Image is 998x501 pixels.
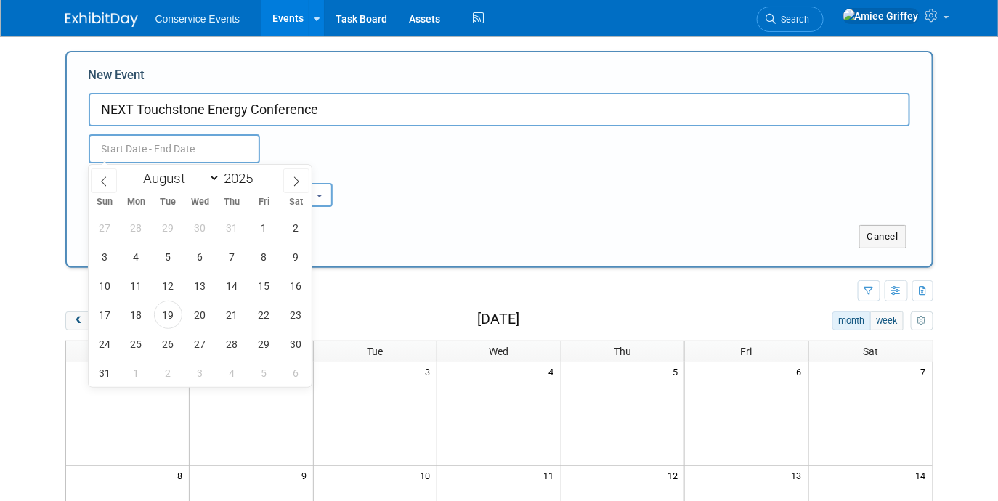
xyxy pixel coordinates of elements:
[90,301,118,329] span: August 17, 2025
[89,93,910,126] input: Name of Trade Show / Conference
[186,243,214,271] span: August 6, 2025
[218,213,246,242] span: July 31, 2025
[741,346,752,357] span: Fri
[832,311,871,330] button: month
[790,466,808,484] span: 13
[280,197,312,207] span: Sat
[250,272,278,300] span: August 15, 2025
[543,466,561,484] span: 11
[153,197,184,207] span: Tue
[65,12,138,27] img: ExhibitDay
[418,466,437,484] span: 10
[220,170,264,187] input: Year
[218,359,246,387] span: September 4, 2025
[282,213,310,242] span: August 2, 2025
[757,7,824,32] a: Search
[176,466,189,484] span: 8
[155,13,240,25] span: Conservice Events
[186,330,214,358] span: August 27, 2025
[914,466,933,484] span: 14
[90,213,118,242] span: July 27, 2025
[122,359,150,387] span: September 1, 2025
[186,301,214,329] span: August 20, 2025
[911,311,933,330] button: myCustomButton
[218,330,246,358] span: August 28, 2025
[917,317,927,326] i: Personalize Calendar
[368,346,384,357] span: Tue
[154,330,182,358] span: August 26, 2025
[671,362,684,380] span: 5
[776,14,810,25] span: Search
[90,272,118,300] span: August 10, 2025
[218,272,246,300] span: August 14, 2025
[186,213,214,242] span: July 30, 2025
[122,213,150,242] span: July 28, 2025
[870,311,904,330] button: week
[65,311,92,330] button: prev
[90,359,118,387] span: August 31, 2025
[89,163,212,182] div: Attendance / Format:
[282,359,310,387] span: September 6, 2025
[282,272,310,300] span: August 16, 2025
[282,330,310,358] span: August 30, 2025
[90,330,118,358] span: August 24, 2025
[121,197,153,207] span: Mon
[248,197,280,207] span: Fri
[122,330,150,358] span: August 25, 2025
[218,301,246,329] span: August 21, 2025
[282,243,310,271] span: August 9, 2025
[250,359,278,387] span: September 5, 2025
[282,301,310,329] span: August 23, 2025
[186,359,214,387] span: September 3, 2025
[250,213,278,242] span: August 1, 2025
[795,362,808,380] span: 6
[548,362,561,380] span: 4
[477,311,519,327] h2: [DATE]
[154,272,182,300] span: August 12, 2025
[489,346,508,357] span: Wed
[250,301,278,329] span: August 22, 2025
[154,359,182,387] span: September 2, 2025
[843,8,920,24] img: Amiee Griffey
[300,466,313,484] span: 9
[186,272,214,300] span: August 13, 2025
[154,301,182,329] span: August 19, 2025
[184,197,216,207] span: Wed
[89,67,145,89] label: New Event
[122,301,150,329] span: August 18, 2025
[90,243,118,271] span: August 3, 2025
[216,197,248,207] span: Thu
[89,197,121,207] span: Sun
[863,346,878,357] span: Sat
[154,213,182,242] span: July 29, 2025
[250,243,278,271] span: August 8, 2025
[423,362,437,380] span: 3
[137,169,220,187] select: Month
[234,163,357,182] div: Participation:
[122,272,150,300] span: August 11, 2025
[154,243,182,271] span: August 5, 2025
[614,346,631,357] span: Thu
[218,243,246,271] span: August 7, 2025
[89,134,260,163] input: Start Date - End Date
[859,225,906,248] button: Cancel
[250,330,278,358] span: August 29, 2025
[122,243,150,271] span: August 4, 2025
[920,362,933,380] span: 7
[666,466,684,484] span: 12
